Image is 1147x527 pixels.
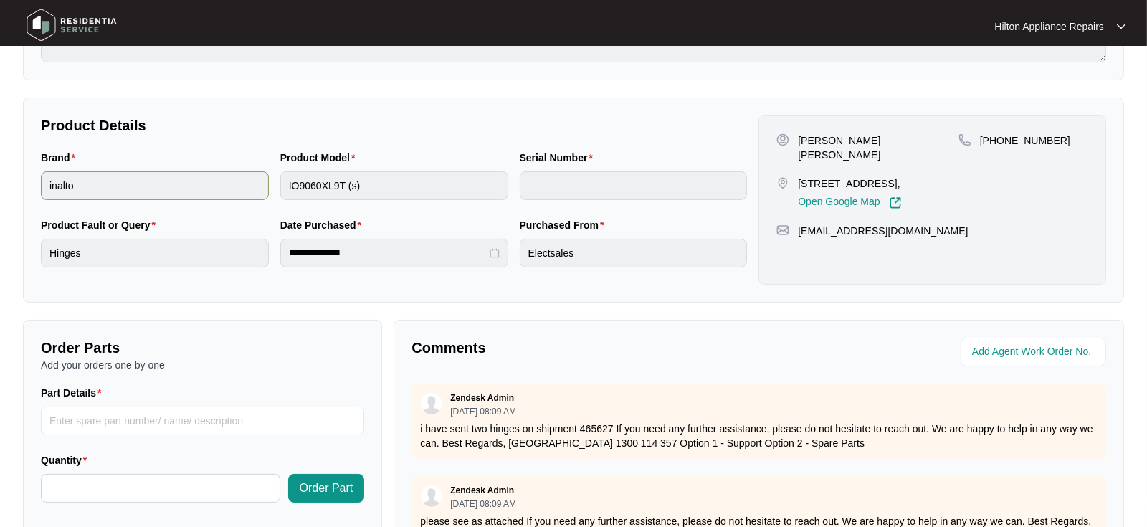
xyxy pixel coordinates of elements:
[289,245,487,260] input: Date Purchased
[41,453,92,467] label: Quantity
[958,133,971,146] img: map-pin
[280,151,361,165] label: Product Model
[450,392,514,404] p: Zendesk Admin
[420,422,1098,450] p: i have sent two hinges on shipment 465627 If you need any further assistance, please do not hesit...
[41,218,161,232] label: Product Fault or Query
[41,151,81,165] label: Brand
[798,133,958,162] p: [PERSON_NAME] [PERSON_NAME]
[280,218,367,232] label: Date Purchased
[41,386,108,400] label: Part Details
[41,338,364,358] p: Order Parts
[41,407,364,435] input: Part Details
[776,176,789,189] img: map-pin
[450,500,516,508] p: [DATE] 08:09 AM
[42,475,280,502] input: Quantity
[411,338,748,358] p: Comments
[520,171,748,200] input: Serial Number
[280,171,508,200] input: Product Model
[520,151,599,165] label: Serial Number
[450,485,514,496] p: Zendesk Admin
[1117,23,1125,30] img: dropdown arrow
[798,176,901,191] p: [STREET_ADDRESS],
[300,480,353,497] span: Order Part
[972,343,1098,361] input: Add Agent Work Order No.
[520,239,748,267] input: Purchased From
[450,407,516,416] p: [DATE] 08:09 AM
[798,196,901,209] a: Open Google Map
[41,239,269,267] input: Product Fault or Query
[288,474,365,503] button: Order Part
[41,115,747,136] p: Product Details
[776,133,789,146] img: user-pin
[520,218,610,232] label: Purchased From
[41,358,364,372] p: Add your orders one by one
[889,196,902,209] img: Link-External
[421,393,442,414] img: user.svg
[22,4,122,47] img: residentia service logo
[421,485,442,507] img: user.svg
[980,133,1070,148] p: [PHONE_NUMBER]
[776,224,789,237] img: map-pin
[994,19,1104,34] p: Hilton Appliance Repairs
[41,171,269,200] input: Brand
[798,224,968,238] p: [EMAIL_ADDRESS][DOMAIN_NAME]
